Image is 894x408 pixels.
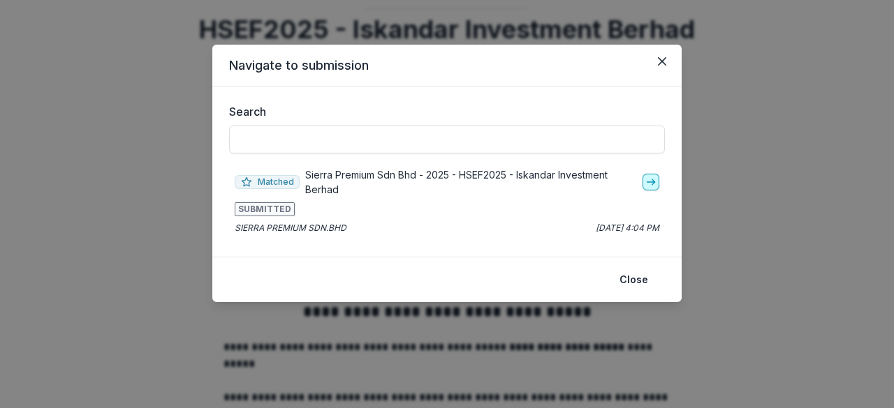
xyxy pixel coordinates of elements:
button: Close [651,50,673,73]
p: Sierra Premium Sdn Bhd - 2025 - HSEF2025 - Iskandar Investment Berhad [305,167,637,197]
p: [DATE] 4:04 PM [596,222,659,234]
span: SUBMITTED [235,202,295,216]
p: SIERRA PREMIUM SDN.BHD [235,222,346,234]
header: Navigate to submission [212,45,682,86]
label: Search [229,103,657,120]
span: Matched [235,175,300,189]
a: go-to [643,174,659,190]
button: Close [611,269,657,291]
